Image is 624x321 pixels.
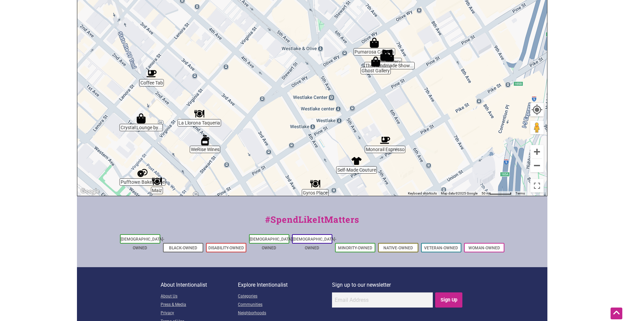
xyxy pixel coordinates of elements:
div: Maiz [152,176,162,186]
input: Email Address [332,292,433,308]
button: Toggle fullscreen view [530,178,544,193]
span: 50 m [482,191,489,195]
button: Your Location [530,103,544,116]
div: Gyros Place [310,179,320,189]
a: Terms [515,191,525,195]
div: Coffee Tab [147,69,157,79]
button: Map Scale: 50 m per 62 pixels [480,191,513,196]
a: Native-Owned [383,246,413,250]
div: La Llorona Taqueria [194,109,204,119]
a: [DEMOGRAPHIC_DATA]-Owned [293,237,336,250]
a: Press & Media [161,301,238,309]
div: The Handmade Showroom [384,51,394,62]
div: #SpendLikeItMatters [77,213,547,233]
div: Scroll Back to Top [611,308,622,319]
a: [DEMOGRAPHIC_DATA]-Owned [121,237,164,250]
div: WOW Gallery [382,47,392,58]
a: Black-Owned [169,246,197,250]
div: Crystal Lounge by Crystallography Gems [136,113,146,123]
a: Open this area in Google Maps (opens a new window) [79,187,101,196]
div: Pufftown Bakehouse [137,168,148,178]
input: Sign Up [435,292,462,308]
div: Ghost Gallery [371,57,381,67]
div: Proto101 [380,51,390,61]
div: Pumarosa Candles [369,38,379,48]
a: Woman-Owned [468,246,500,250]
div: Monorail Espresso [380,135,390,145]
a: Communities [238,301,332,309]
a: Minority-Owned [338,246,372,250]
button: Drag Pegman onto the map to open Street View [530,121,544,134]
p: About Intentionalist [161,281,238,289]
a: Neighborhoods [238,309,332,318]
button: Zoom in [530,145,544,158]
a: Privacy [161,309,238,318]
a: [DEMOGRAPHIC_DATA]-Owned [250,237,293,250]
button: Keyboard shortcuts [408,191,437,196]
div: Self-Made Couture [351,156,362,166]
p: Explore Intentionalist [238,281,332,289]
a: Disability-Owned [208,246,244,250]
img: Google [79,187,101,196]
a: Veteran-Owned [424,246,458,250]
div: WeRise Wines [200,135,210,145]
span: Map data ©2025 Google [441,191,477,195]
button: Zoom out [530,159,544,172]
a: About Us [161,292,238,301]
p: Sign up to our newsletter [332,281,463,289]
a: Categories [238,292,332,301]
